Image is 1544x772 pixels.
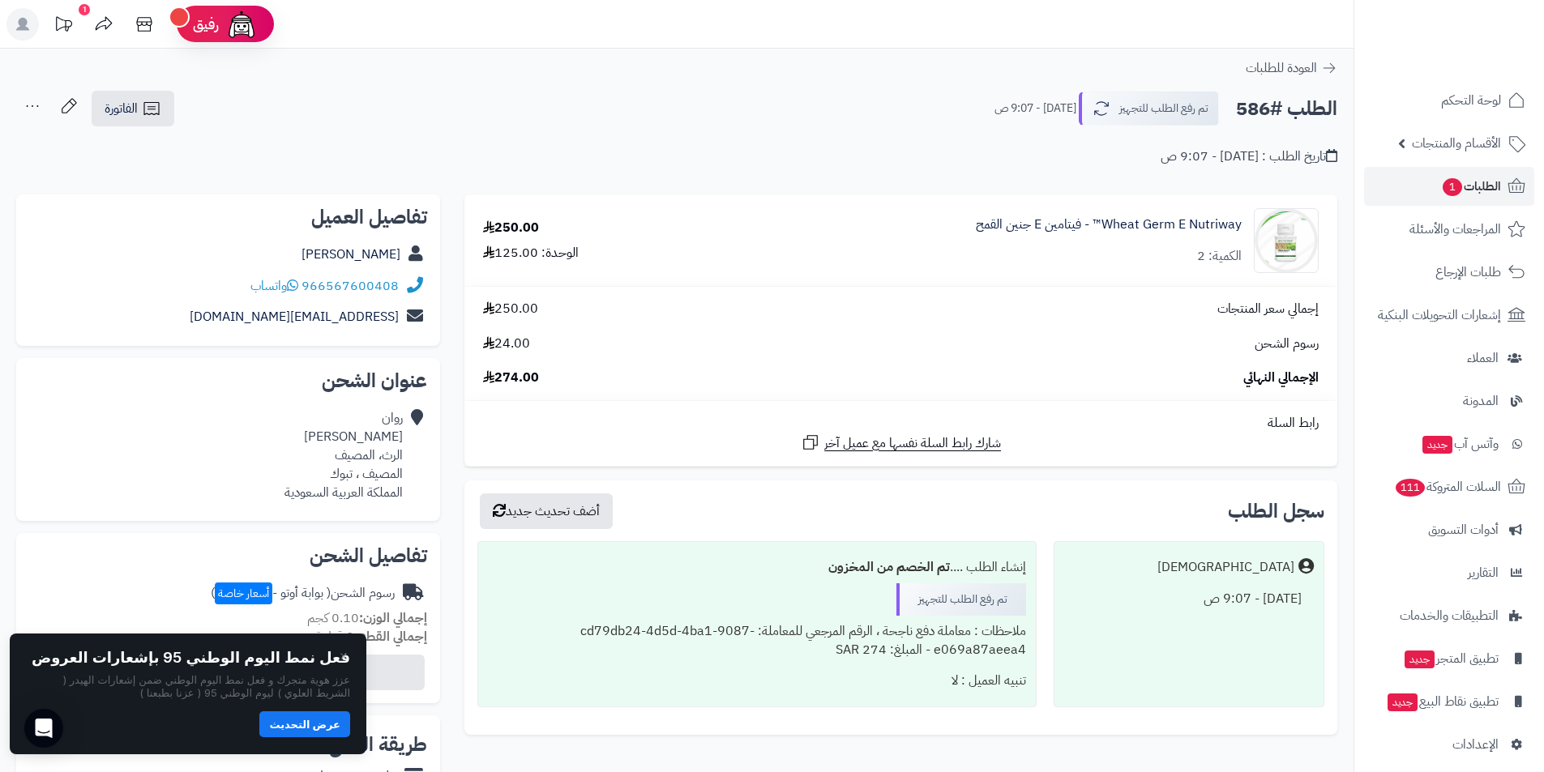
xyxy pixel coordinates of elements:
span: العودة للطلبات [1246,58,1317,78]
a: الطلبات1 [1364,167,1534,206]
span: رفيق [193,15,219,34]
div: إنشاء الطلب .... [488,552,1025,583]
a: العملاء [1364,339,1534,377]
a: تطبيق نقاط البيعجديد [1364,682,1534,721]
span: جديد [1422,436,1452,454]
strong: إجمالي الوزن: [359,608,427,628]
span: 24.00 [483,335,530,353]
span: المراجعات والأسئلة [1409,218,1501,241]
span: السلات المتروكة [1394,476,1501,498]
div: Open Intercom Messenger [24,709,63,748]
div: تنبيه العميل : لا [488,665,1025,697]
span: الأقسام والمنتجات [1412,132,1501,155]
small: [DATE] - 9:07 ص [994,100,1076,117]
a: أدوات التسويق [1364,510,1534,549]
h2: تفاصيل العميل [29,207,427,227]
span: شارك رابط السلة نفسها مع عميل آخر [824,434,1001,453]
a: التطبيقات والخدمات [1364,596,1534,635]
a: طلبات الإرجاع [1364,253,1534,292]
div: الوحدة: 125.00 [483,244,579,262]
span: لوحة التحكم [1441,89,1501,112]
a: [PERSON_NAME] [302,245,400,264]
span: الفاتورة [105,99,138,118]
a: التقارير [1364,553,1534,592]
div: 250.00 [483,219,539,237]
a: الإعدادات [1364,725,1534,764]
a: وآتس آبجديد [1364,424,1534,463]
p: عزز هوية متجرك و فعل نمط اليوم الوطني ضمن إشعارات الهيدر ( الشريط العلوي ) ليوم الوطني 95 ( عزنا ... [26,673,350,700]
a: المراجعات والأسئلة [1364,210,1534,249]
div: الكمية: 2 [1197,247,1242,266]
a: تطبيق المتجرجديد [1364,639,1534,678]
span: 1 [1443,178,1462,196]
a: السلات المتروكة111 [1364,467,1534,506]
a: شارك رابط السلة نفسها مع عميل آخر [801,433,1001,453]
small: 0.10 كجم [307,608,427,628]
a: المدونة [1364,382,1534,420]
img: logo-2.png [1434,44,1529,78]
div: [DEMOGRAPHIC_DATA] [1157,558,1294,577]
span: طلبات الإرجاع [1435,261,1501,284]
span: أسعار خاصة [215,582,272,604]
a: 966567600408 [302,276,399,296]
h2: الطلب #586 [1236,92,1337,126]
span: الإجمالي النهائي [1243,369,1319,387]
b: تم الخصم من المخزون [828,557,950,577]
span: المدونة [1463,390,1499,412]
a: [EMAIL_ADDRESS][DOMAIN_NAME] [190,307,399,326]
h2: طريقة الدفع [329,735,427,754]
span: الإعدادات [1452,733,1499,756]
div: [DATE] - 9:07 ص [1064,583,1314,615]
a: لوحة التحكم [1364,81,1534,120]
h2: فعل نمط اليوم الوطني 95 بإشعارات العروض [32,650,350,666]
span: التقارير [1468,561,1499,584]
span: 111 [1396,479,1425,497]
h3: سجل الطلب [1228,501,1324,521]
span: وآتس آب [1421,433,1499,455]
div: رابط السلة [471,414,1331,433]
small: 2 قطعة [315,627,427,646]
span: إشعارات التحويلات البنكية [1378,304,1501,326]
span: التطبيقات والخدمات [1400,604,1499,627]
div: تم رفع الطلب للتجهيز [896,583,1026,616]
div: تاريخ الطلب : [DATE] - 9:07 ص [1161,147,1337,166]
button: أضف تحديث جديد [480,493,613,529]
span: 250.00 [483,300,538,318]
a: العودة للطلبات [1246,58,1337,78]
span: تطبيق نقاط البيع [1386,690,1499,713]
span: جديد [1405,650,1435,668]
div: روان [PERSON_NAME] الرث، المصيف المصيف ، تبوك المملكة العربية السعودية [284,409,403,501]
span: جديد [1388,693,1418,711]
span: رسوم الشحن [1255,335,1319,353]
span: الطلبات [1441,175,1501,198]
span: إجمالي سعر المنتجات [1217,300,1319,318]
span: العملاء [1467,347,1499,369]
a: واتساب [250,276,298,296]
h2: تفاصيل الشحن [29,546,427,565]
div: 1 [79,4,90,15]
div: ملاحظات : معاملة دفع ناجحة ، الرقم المرجعي للمعاملة: cd79db24-4d5d-4ba1-9087-e069a87aeea4 - المبل... [488,616,1025,666]
span: أدوات التسويق [1428,518,1499,541]
h2: عنوان الشحن [29,371,427,390]
a: Wheat Germ E Nutriway™ - فيتامين E جنين القمح [976,215,1242,234]
strong: إجمالي القطع: [354,627,427,646]
img: 1673459204-6-90x90.png [1255,208,1318,273]
span: 274.00 [483,369,539,387]
div: رسوم الشحن [211,584,395,603]
a: تحديثات المنصة [43,8,83,45]
button: تم رفع الطلب للتجهيز [1079,92,1219,126]
span: ( بوابة أوتو - ) [211,583,331,603]
button: عرض التحديث [259,711,350,737]
a: إشعارات التحويلات البنكية [1364,296,1534,335]
a: الفاتورة [92,91,174,126]
span: تطبيق المتجر [1403,647,1499,670]
img: ai-face.png [225,8,258,41]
